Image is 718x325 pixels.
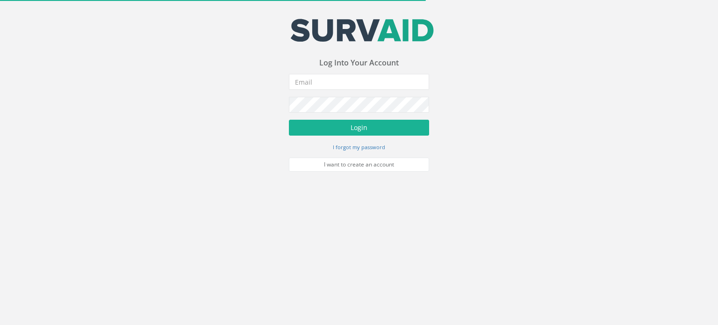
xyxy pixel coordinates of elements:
[289,59,429,67] h3: Log Into Your Account
[289,74,429,90] input: Email
[333,144,385,151] small: I forgot my password
[333,143,385,151] a: I forgot my password
[289,120,429,136] button: Login
[289,158,429,172] a: I want to create an account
